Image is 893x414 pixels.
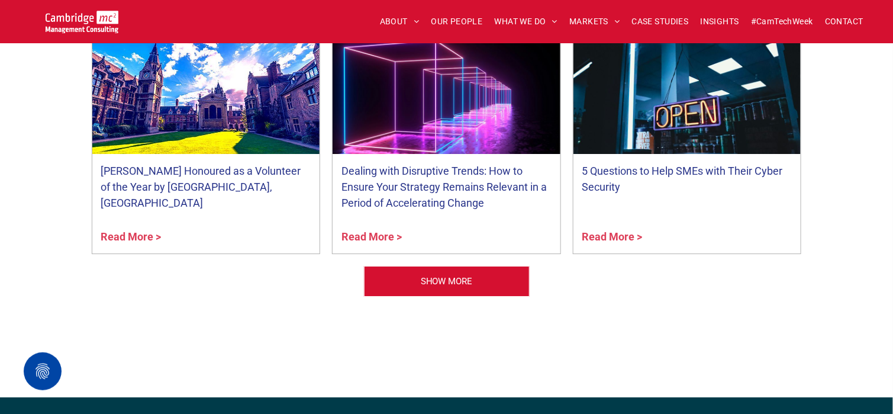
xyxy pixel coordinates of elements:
a: Wide angle photo of Pemrboke College on a sunny day, digital transformation [92,41,320,154]
a: 5 Questions to Help SMEs with Their Cyber Security [582,163,792,195]
a: Your Business Transformed | Cambridge Management Consulting [46,12,118,25]
a: Digital Transformation | Our People | Cambridge Management Consulting [364,266,530,297]
a: WHAT WE DO [489,12,564,31]
a: Neon 'Open' sign in business window, digital transformation [573,41,801,154]
a: Read More > [101,229,311,245]
span: SHOW MORE [421,267,473,296]
a: Dealing with Disruptive Trends: How to Ensure Your Strategy Remains Relevant in a Period of Accel... [341,163,552,211]
a: A series of neon cubes in a line, digital transformation [333,41,560,154]
a: Read More > [582,229,792,245]
a: CASE STUDIES [626,12,695,31]
a: INSIGHTS [695,12,745,31]
a: CONTACT [819,12,869,31]
a: #CamTechWeek [745,12,819,31]
a: [PERSON_NAME] Honoured as a Volunteer of the Year by [GEOGRAPHIC_DATA], [GEOGRAPHIC_DATA] [101,163,311,211]
a: OUR PEOPLE [425,12,488,31]
img: Cambridge MC Logo, digital transformation [46,11,118,33]
a: Read More > [341,229,552,245]
a: ABOUT [374,12,425,31]
a: MARKETS [563,12,626,31]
